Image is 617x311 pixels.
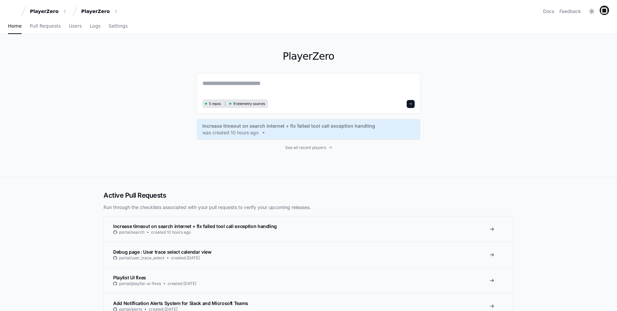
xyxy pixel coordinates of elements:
[285,145,326,150] span: See all recent players
[113,300,248,306] span: Add Notification Alerts System for Slack and Microsoft Teams
[81,8,110,15] div: PlayerZero
[27,5,70,17] button: PlayerZero
[151,230,191,235] span: created 10 hours ago
[600,6,609,15] img: avatar
[104,216,513,242] a: Increase timeout on search internet + fix failed tool call exception handlingportal/searchcreated...
[104,242,513,267] a: Debug page : User trace select calendar viewportal/user_trace_selectcreated [DATE]
[90,19,101,34] a: Logs
[69,19,82,34] a: Users
[30,19,61,34] a: Pull Requests
[104,267,513,293] a: Playlist UI fixesportal/playlist-ui-fixescreated [DATE]
[113,249,212,255] span: Debug page : User trace select calendar view
[119,255,164,261] span: portal/user_trace_select
[209,101,221,106] span: 5 repos
[108,19,127,34] a: Settings
[113,223,277,229] span: Increase timeout on search internet + fix failed tool call exception handling
[90,24,101,28] span: Logs
[202,123,415,136] a: Increase timeout on search internet + fix failed tool call exception handlingwas created 10 hours...
[197,50,420,62] h1: PlayerZero
[119,230,144,235] span: portal/search
[30,24,61,28] span: Pull Requests
[171,255,200,261] span: created [DATE]
[69,24,82,28] span: Users
[168,281,196,286] span: created [DATE]
[108,24,127,28] span: Settings
[113,275,146,280] span: Playlist UI fixes
[543,8,554,15] a: Docs
[79,5,121,17] button: PlayerZero
[202,123,375,129] span: Increase timeout on search internet + fix failed tool call exception handling
[8,19,22,34] a: Home
[103,204,514,211] p: Run through the checklists associated with your pull requests to verify your upcoming releases.
[233,101,265,106] span: 9 telemetry sources
[30,8,59,15] div: PlayerZero
[197,145,420,150] a: See all recent players
[202,129,259,136] span: was created 10 hours ago
[8,24,22,28] span: Home
[119,281,161,286] span: portal/playlist-ui-fixes
[103,191,514,200] h2: Active Pull Requests
[559,8,581,15] button: Feedback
